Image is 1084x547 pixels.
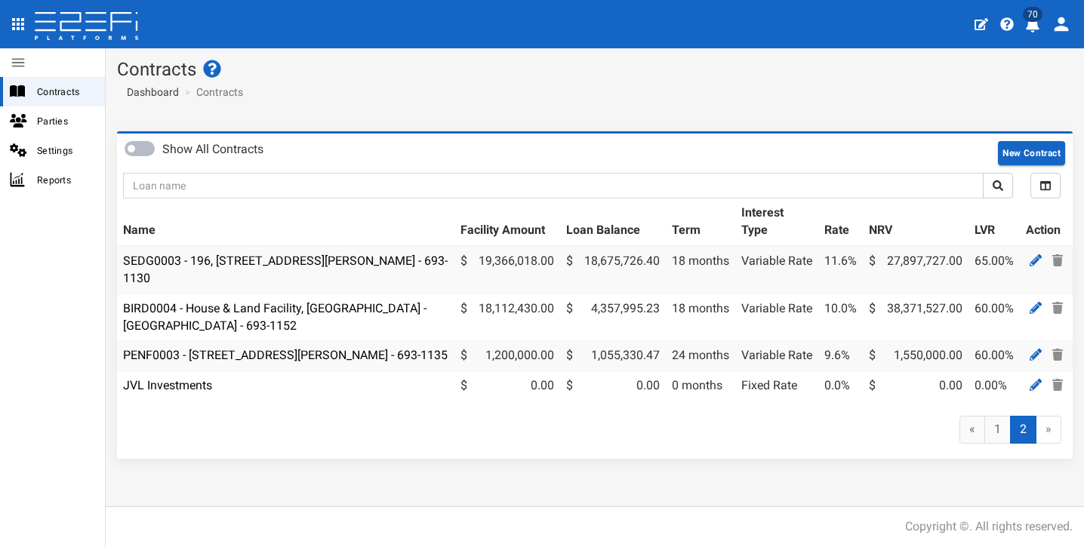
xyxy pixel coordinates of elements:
td: 60.00% [969,341,1020,371]
td: 19,366,018.00 [454,246,560,293]
td: 18 months [666,246,735,293]
td: 18,112,430.00 [454,293,560,341]
th: Term [666,198,735,246]
td: 1,550,000.00 [863,341,969,371]
a: Delete Contract [1049,251,1067,270]
td: 0.00% [969,371,1020,401]
th: Action [1020,198,1073,246]
th: NRV [863,198,969,246]
td: Variable Rate [735,293,818,341]
td: 1,055,330.47 [560,341,666,371]
td: 0.00 [863,371,969,401]
a: Dashboard [121,85,179,100]
td: Fixed Rate [735,371,818,401]
td: 60.00% [969,293,1020,341]
td: 10.0% [818,293,863,341]
a: Delete Contract [1049,376,1067,395]
a: Delete Contract [1049,346,1067,364]
span: » [1036,416,1061,444]
td: 0.00 [560,371,666,401]
span: Reports [37,171,93,189]
a: PENF0003 - [STREET_ADDRESS][PERSON_NAME] - 693-1135 [123,348,448,362]
th: Loan Balance [560,198,666,246]
h1: Contracts [117,60,1073,79]
th: Facility Amount [454,198,560,246]
td: 9.6% [818,341,863,371]
td: 27,897,727.00 [863,246,969,293]
a: Delete Contract [1049,299,1067,318]
th: Rate [818,198,863,246]
a: JVL Investments [123,378,212,392]
td: Variable Rate [735,341,818,371]
a: SEDG0003 - 196, [STREET_ADDRESS][PERSON_NAME] - 693-1130 [123,254,448,285]
span: Dashboard [121,86,179,98]
th: Name [117,198,454,246]
span: Contracts [37,83,93,100]
td: 1,200,000.00 [454,341,560,371]
td: 11.6% [818,246,863,293]
span: 2 [1010,416,1036,444]
td: 18 months [666,293,735,341]
td: 38,371,527.00 [863,293,969,341]
td: 4,357,995.23 [560,293,666,341]
td: 0 months [666,371,735,401]
span: Settings [37,142,93,159]
th: LVR [969,198,1020,246]
button: New Contract [998,141,1065,165]
a: 1 [984,416,1011,444]
td: 18,675,726.40 [560,246,666,293]
a: BIRD0004 - House & Land Facility, [GEOGRAPHIC_DATA] - [GEOGRAPHIC_DATA] - 693-1152 [123,301,427,333]
li: Contracts [181,85,243,100]
input: Loan name [123,173,984,198]
td: 65.00% [969,246,1020,293]
label: Show All Contracts [162,141,263,158]
td: Variable Rate [735,246,818,293]
td: 0.00 [454,371,560,401]
span: Parties [37,112,93,130]
a: « [959,416,985,444]
td: 0.0% [818,371,863,401]
th: Interest Type [735,198,818,246]
td: 24 months [666,341,735,371]
div: Copyright ©. All rights reserved. [905,518,1073,536]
